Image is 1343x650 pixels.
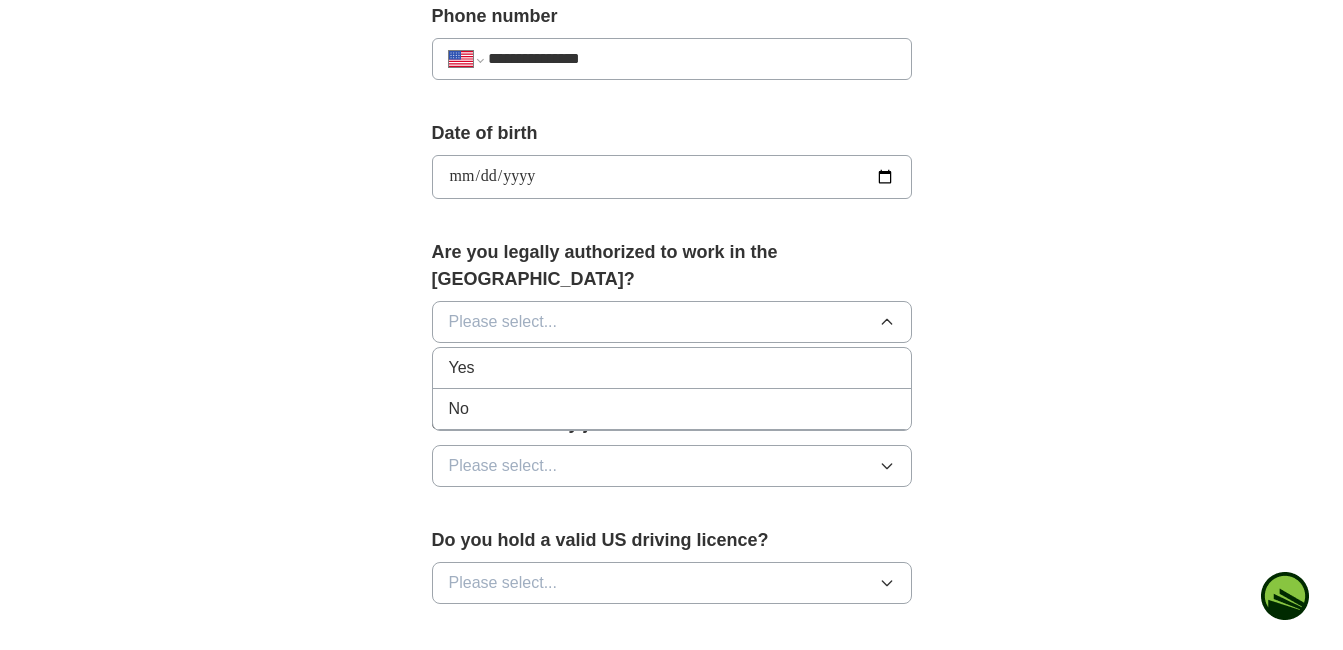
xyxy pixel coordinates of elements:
label: Are you legally authorized to work in the [GEOGRAPHIC_DATA]? [432,239,912,293]
label: Do you hold a valid US driving licence? [432,527,912,554]
span: No [449,397,469,421]
button: Please select... [432,562,912,604]
label: Date of birth [432,120,912,147]
span: Please select... [449,310,558,334]
label: Phone number [432,3,912,30]
button: Please select... [432,445,912,487]
span: Please select... [449,571,558,595]
span: Please select... [449,454,558,478]
button: Please select... [432,301,912,343]
span: Yes [449,356,475,380]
